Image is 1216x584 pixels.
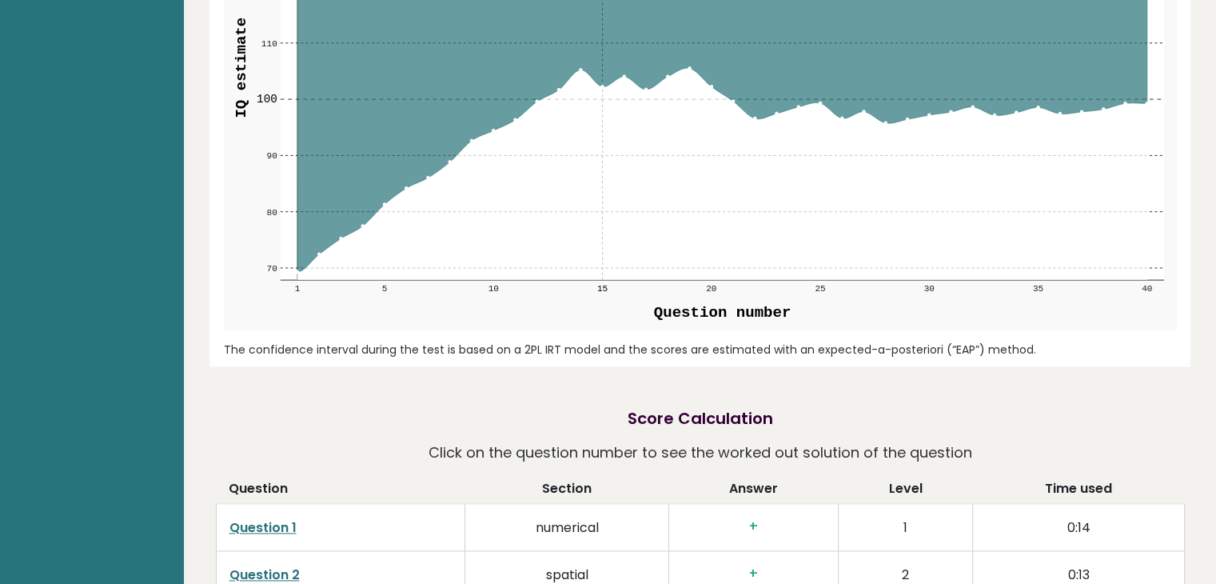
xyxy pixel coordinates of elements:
td: 0:14 [973,503,1184,550]
text: 5 [381,283,387,293]
h3: + [682,518,825,535]
text: Question number [653,304,791,322]
text: 70 [266,263,277,273]
text: 80 [266,207,277,217]
text: 90 [266,151,277,161]
th: Level [838,479,972,504]
h2: Score Calculation [628,406,773,430]
text: 10 [488,283,498,293]
h3: + [682,566,825,582]
div: The confidence interval during the test is based on a 2PL IRT model and the scores are estimated ... [224,342,1177,358]
th: Answer [669,479,839,504]
a: Question 1 [229,518,297,537]
text: 110 [261,38,277,48]
text: 1 [294,283,300,293]
a: Question 2 [229,566,300,584]
text: 40 [1142,283,1152,293]
text: 20 [706,283,716,293]
text: 35 [1032,283,1043,293]
td: numerical [465,503,669,550]
text: 25 [815,283,825,293]
text: 30 [923,283,934,293]
text: IQ estimate [233,17,250,118]
text: 15 [596,283,607,293]
th: Question [216,479,465,504]
th: Section [465,479,669,504]
td: 1 [838,503,972,550]
text: 100 [257,92,277,105]
th: Time used [973,479,1184,504]
p: Click on the question number to see the worked out solution of the question [429,438,972,467]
